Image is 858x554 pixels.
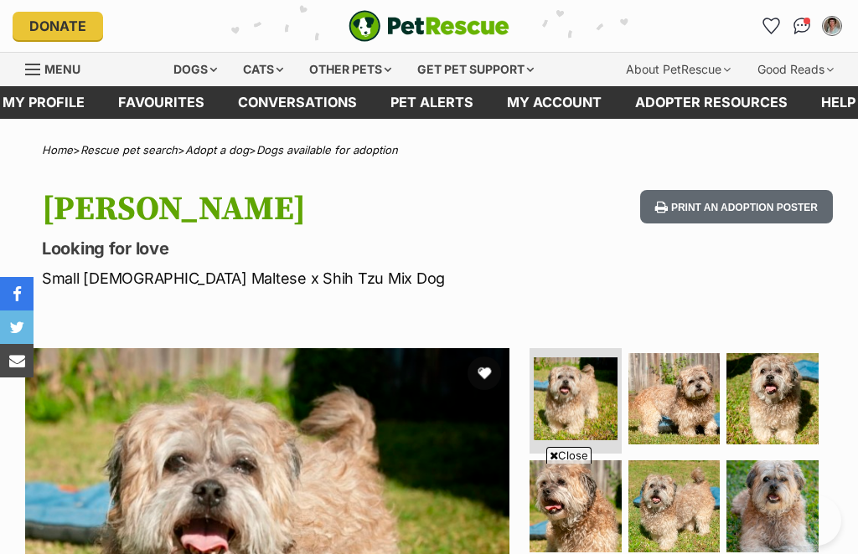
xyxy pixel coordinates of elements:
p: Looking for love [42,237,526,260]
a: PetRescue [349,10,509,42]
a: conversations [221,86,374,119]
a: Adopter resources [618,86,804,119]
a: Pet alerts [374,86,490,119]
a: Favourites [758,13,785,39]
span: Close [546,447,592,464]
img: chat-41dd97257d64d25036548639549fe6c8038ab92f7586957e7f3b1b290dea8141.svg [793,18,811,34]
a: Favourites [101,86,221,119]
a: Dogs available for adoption [256,143,398,156]
ul: Account quick links [758,13,845,39]
div: Other pets [297,53,403,86]
a: Rescue pet search [80,143,178,156]
span: Menu [44,62,80,76]
a: Home [42,143,73,156]
a: Adopt a dog [185,143,249,156]
div: About PetRescue [614,53,742,86]
button: Print an adoption poster [640,190,833,224]
div: Good Reads [746,53,845,86]
a: Donate [13,12,103,40]
a: My account [490,86,618,119]
img: Photo of Charlie [628,460,721,552]
div: Dogs [162,53,229,86]
iframe: Help Scout Beacon - Open [752,495,841,546]
a: Conversations [788,13,815,39]
p: Small [DEMOGRAPHIC_DATA] Maltese x Shih Tzu Mix Dog [42,267,526,290]
img: logo-e224e6f780fb5917bec1dbf3a21bbac754714ae5b6737aabdf751b685950b380.svg [349,10,509,42]
button: My account [819,13,845,39]
img: Marie Skinner profile pic [824,18,840,34]
img: Photo of Charlie [628,353,721,445]
img: Photo of Charlie [726,460,819,552]
h1: [PERSON_NAME] [42,190,526,228]
a: Menu [25,53,92,83]
div: Get pet support [406,53,545,86]
iframe: Advertisement [23,470,835,546]
img: Photo of Charlie [726,353,819,445]
img: Photo of Charlie [530,460,622,552]
button: favourite [468,357,501,390]
div: Cats [231,53,295,86]
img: Photo of Charlie [534,357,618,441]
